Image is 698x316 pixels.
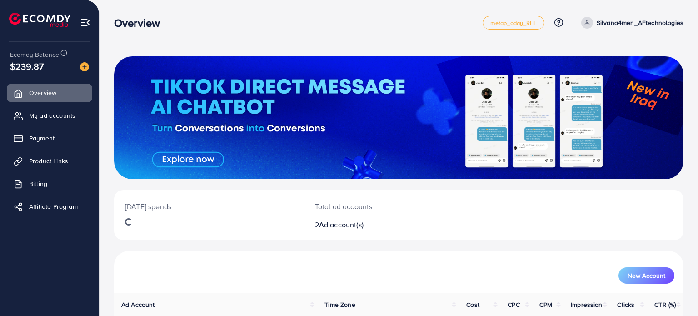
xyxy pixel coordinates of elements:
[315,221,435,229] h2: 2
[7,175,92,193] a: Billing
[29,111,75,120] span: My ad accounts
[539,300,552,309] span: CPM
[29,88,56,97] span: Overview
[10,50,59,59] span: Ecomdy Balance
[315,201,435,212] p: Total ad accounts
[508,300,519,309] span: CPC
[80,17,90,28] img: menu
[324,300,355,309] span: Time Zone
[7,106,92,125] a: My ad accounts
[29,179,47,188] span: Billing
[9,13,70,27] img: logo
[597,17,683,28] p: Silvana4men_AFtechnologies
[125,201,293,212] p: [DATE] spends
[483,16,544,30] a: metap_oday_REF
[7,129,92,147] a: Payment
[319,220,364,230] span: Ad account(s)
[29,134,55,143] span: Payment
[7,84,92,102] a: Overview
[10,60,44,73] span: $239.87
[121,300,155,309] span: Ad Account
[114,16,167,30] h3: Overview
[628,272,665,279] span: New Account
[654,300,676,309] span: CTR (%)
[490,20,537,26] span: metap_oday_REF
[29,156,68,166] span: Product Links
[7,152,92,170] a: Product Links
[80,62,89,71] img: image
[466,300,479,309] span: Cost
[29,202,78,211] span: Affiliate Program
[571,300,603,309] span: Impression
[618,267,674,284] button: New Account
[7,197,92,216] a: Affiliate Program
[578,17,683,29] a: Silvana4men_AFtechnologies
[617,300,634,309] span: Clicks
